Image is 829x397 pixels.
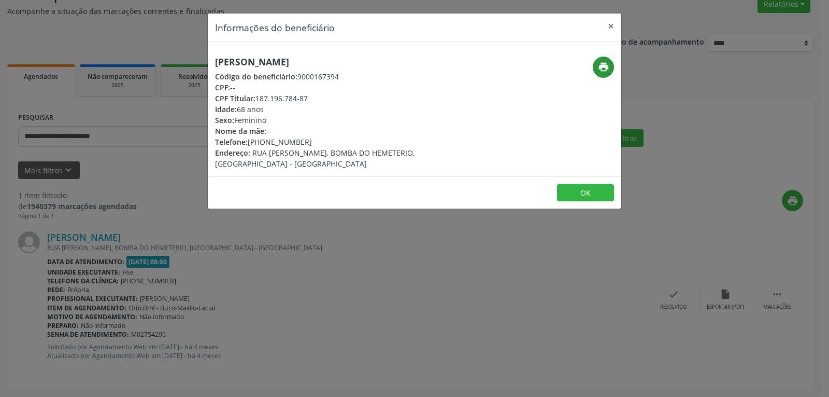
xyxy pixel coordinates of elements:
span: Nome da mãe: [215,126,266,136]
span: CPF: [215,83,230,92]
span: RUA [PERSON_NAME], BOMBA DO HEMETERIO, [GEOGRAPHIC_DATA] - [GEOGRAPHIC_DATA] [215,148,414,169]
span: Código do beneficiário: [215,72,297,81]
div: [PHONE_NUMBER] [215,136,476,147]
div: -- [215,82,476,93]
button: Close [601,13,621,39]
div: 68 anos [215,104,476,115]
div: 187.196.784-87 [215,93,476,104]
div: -- [215,126,476,136]
span: CPF Titular: [215,93,255,103]
span: Idade: [215,104,237,114]
h5: Informações do beneficiário [215,21,335,34]
i: print [598,61,609,73]
span: Endereço: [215,148,250,158]
div: 9000167394 [215,71,476,82]
h5: [PERSON_NAME] [215,57,476,67]
button: print [593,57,614,78]
span: Telefone: [215,137,248,147]
button: OK [557,184,614,202]
span: Sexo: [215,115,234,125]
div: Feminino [215,115,476,126]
